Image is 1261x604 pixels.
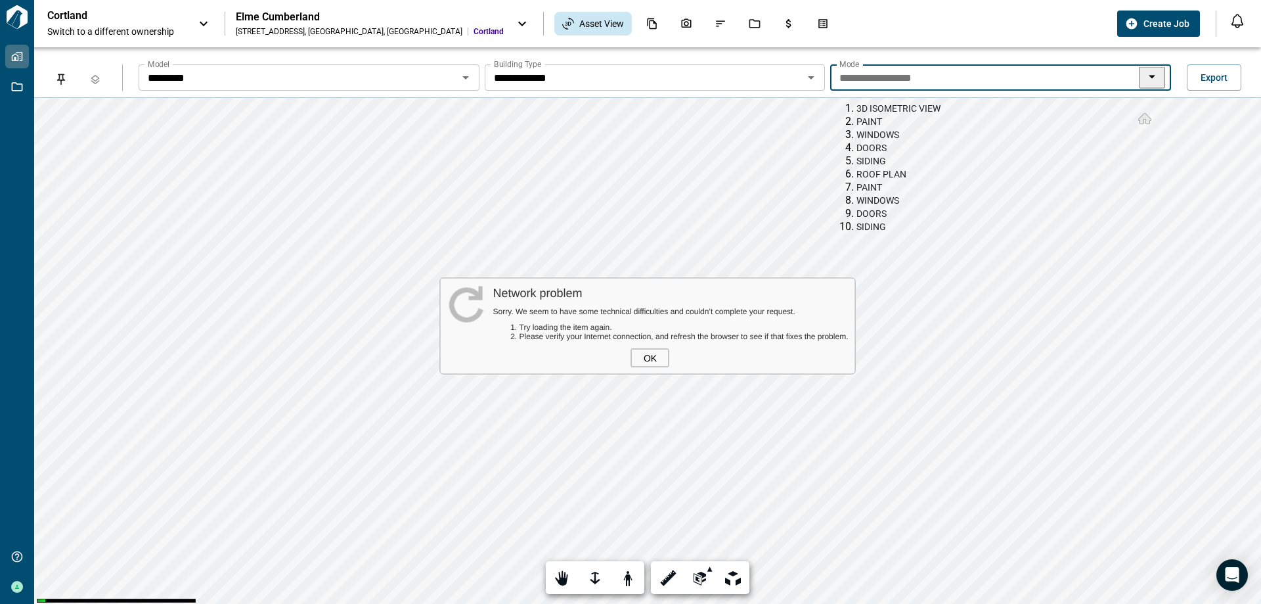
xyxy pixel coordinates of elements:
[856,143,887,153] span: DOORS
[775,12,803,35] div: Budgets
[47,25,185,38] span: Switch to a different ownership
[839,58,859,70] label: Mode
[236,11,504,24] div: Elme Cumberland
[579,17,624,30] span: Asset View
[856,195,899,206] span: WINDOWS
[236,26,462,37] div: [STREET_ADDRESS] , [GEOGRAPHIC_DATA] , [GEOGRAPHIC_DATA]
[856,169,906,179] span: ROOF PLAN
[856,116,882,127] span: PAINT
[1187,64,1241,91] button: Export
[1216,559,1248,591] div: Open Intercom Messenger
[47,9,166,22] p: Cortland
[1143,17,1189,30] span: Create Job
[474,26,504,37] span: Cortland
[554,12,632,35] div: Asset View
[638,12,666,35] div: Documents
[856,129,899,140] span: WINDOWS
[1201,71,1228,84] span: Export
[520,331,849,340] li: Please verify your Internet connection, and refresh the browser to see if that fixes the problem.
[493,286,849,300] div: Network problem
[631,348,669,367] div: OK
[741,12,768,35] div: Jobs
[856,221,886,232] span: SIDING
[856,182,882,193] span: PAINT
[1139,67,1165,89] button: Close
[707,12,734,35] div: Issues & Info
[520,322,849,331] li: Try loading the item again.
[148,58,169,70] label: Model
[456,68,475,87] button: Open
[494,58,541,70] label: Building Type
[673,12,700,35] div: Photos
[1227,11,1248,32] button: Open notification feed
[809,12,837,35] div: Takeoff Center
[1117,11,1200,37] button: Create Job
[856,156,886,166] span: SIDING
[856,208,887,219] span: DOORS
[802,68,820,87] button: Open
[493,306,849,315] div: Sorry. We seem to have some technical difficulties and couldn’t complete your request.
[856,103,940,114] span: 3D ISOMETRIC VIEW​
